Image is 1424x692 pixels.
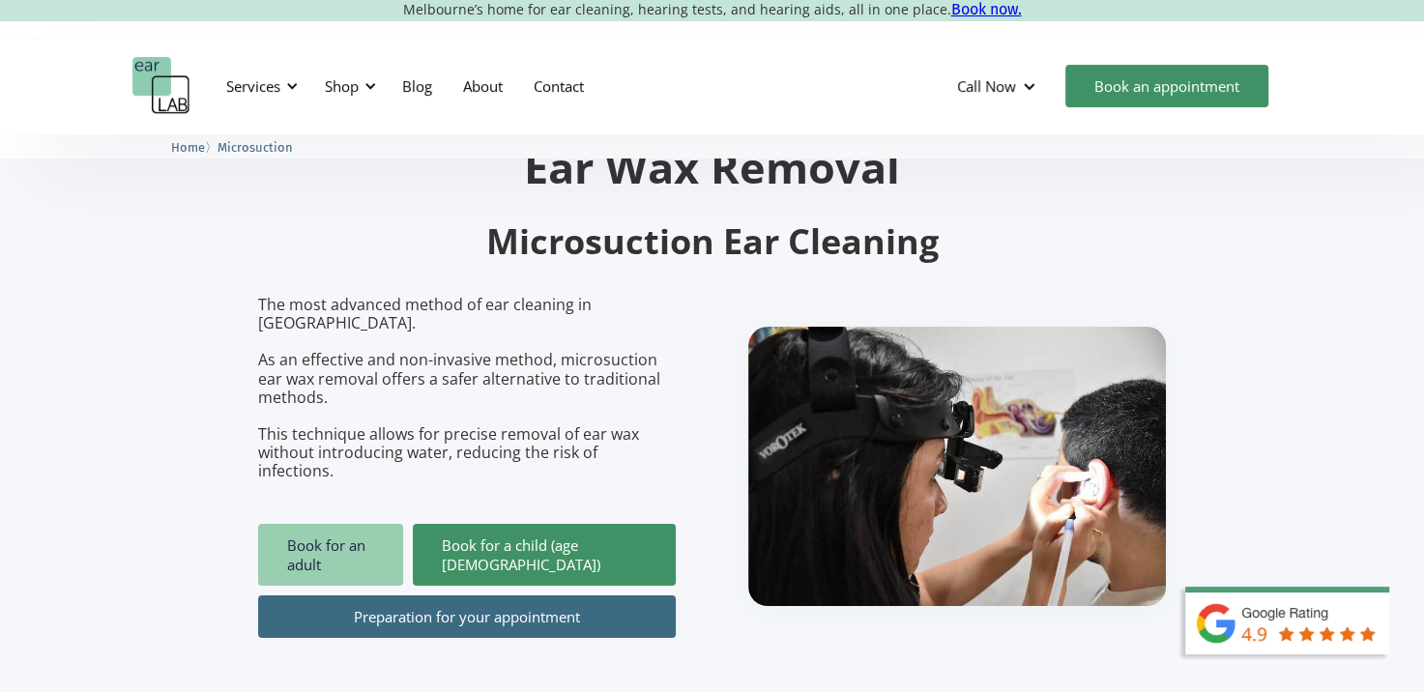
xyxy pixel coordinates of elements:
a: home [132,57,190,115]
div: Shop [313,57,382,115]
h1: Ear Wax Removal [258,145,1167,188]
img: boy getting ear checked. [748,327,1166,606]
div: Shop [325,76,359,96]
a: Contact [518,58,599,114]
a: Book for a child (age [DEMOGRAPHIC_DATA]) [413,524,676,586]
a: Book for an adult [258,524,403,586]
a: Microsuction [218,137,293,156]
a: Blog [387,58,448,114]
span: Microsuction [218,140,293,155]
a: Home [171,137,205,156]
div: Services [226,76,280,96]
div: Call Now [942,57,1056,115]
p: The most advanced method of ear cleaning in [GEOGRAPHIC_DATA]. As an effective and non-invasive m... [258,296,676,481]
div: Call Now [957,76,1016,96]
a: Preparation for your appointment [258,595,676,638]
a: Book an appointment [1065,65,1268,107]
h2: Microsuction Ear Cleaning [258,219,1167,265]
span: Home [171,140,205,155]
div: Services [215,57,304,115]
li: 〉 [171,137,218,158]
a: About [448,58,518,114]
